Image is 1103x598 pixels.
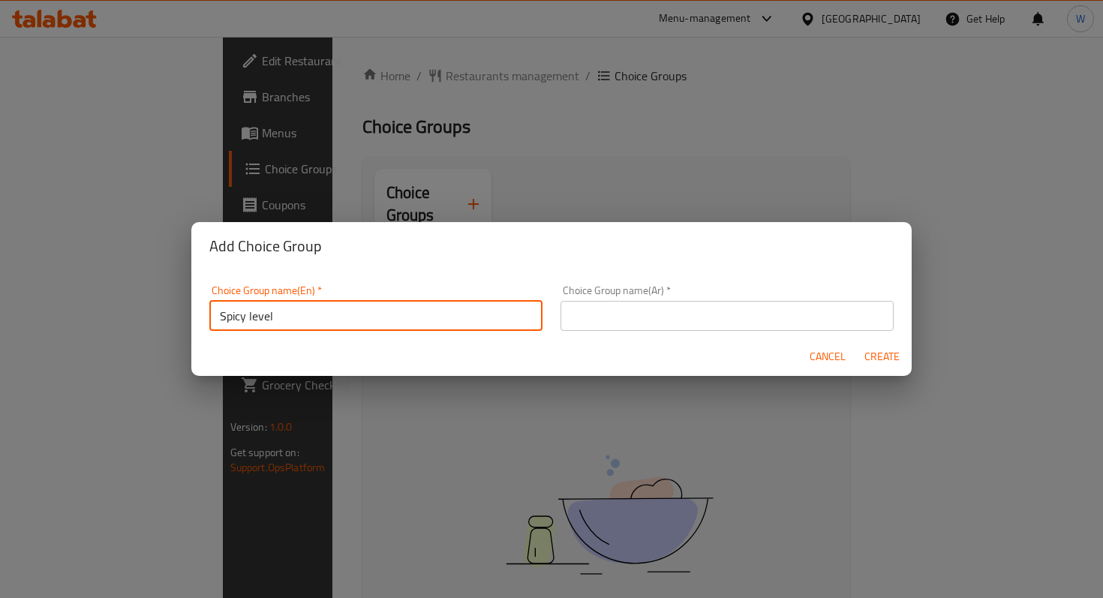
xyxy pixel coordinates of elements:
button: Cancel [804,343,852,371]
span: Create [864,347,900,366]
button: Create [858,343,906,371]
input: Please enter Choice Group name(ar) [561,301,894,331]
input: Please enter Choice Group name(en) [209,301,542,331]
span: Cancel [810,347,846,366]
h2: Add Choice Group [209,234,894,258]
